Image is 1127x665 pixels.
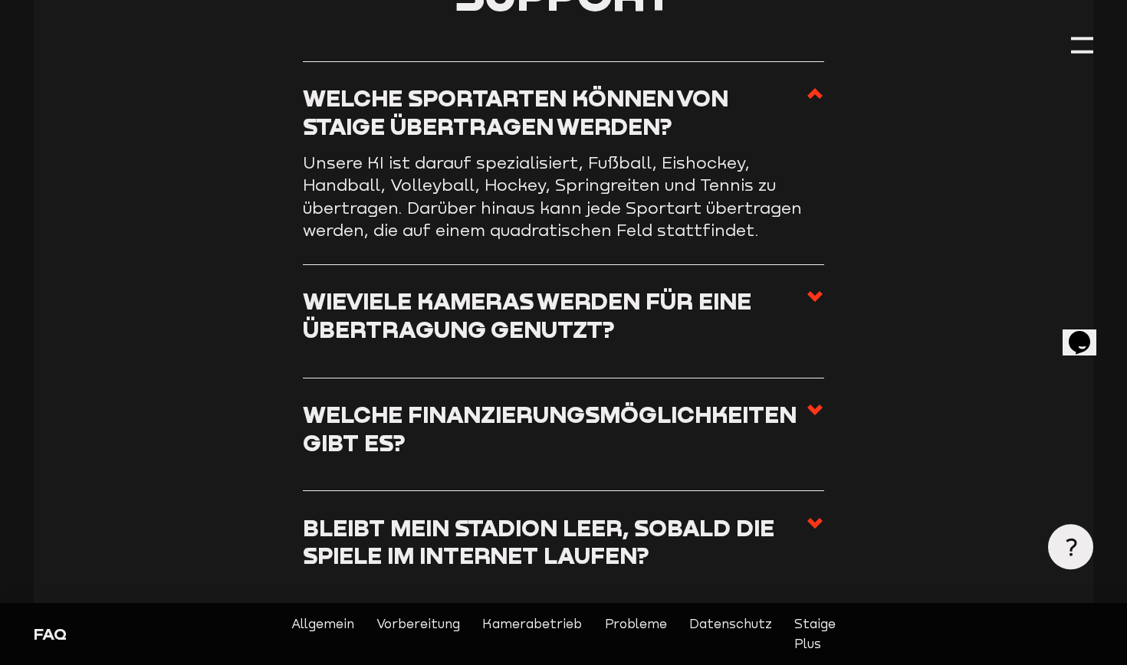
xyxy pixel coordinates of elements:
[303,514,806,570] h3: Bleibt mein Stadion leer, sobald die Spiele im Internet laufen?
[794,614,836,654] a: Staige Plus
[376,614,460,654] a: Vorbereitung
[605,614,667,654] a: Probleme
[303,153,802,240] span: Unsere KI ist darauf spezialisiert, Fußball, Eishockey, Handball, Volleyball, Hockey, Springreite...
[34,623,286,645] div: FAQ
[689,614,772,654] a: Datenschutz
[291,614,354,654] a: Allgemein
[303,84,806,140] h3: Welche Sportarten können von Staige übertragen werden?
[303,401,806,457] h3: Welche Finanzierungsmöglichkeiten gibt es?
[482,614,582,654] a: Kamerabetrieb
[1063,310,1112,355] iframe: chat widget
[303,287,806,343] h3: Wieviele Kameras werden für eine Übertragung genutzt?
